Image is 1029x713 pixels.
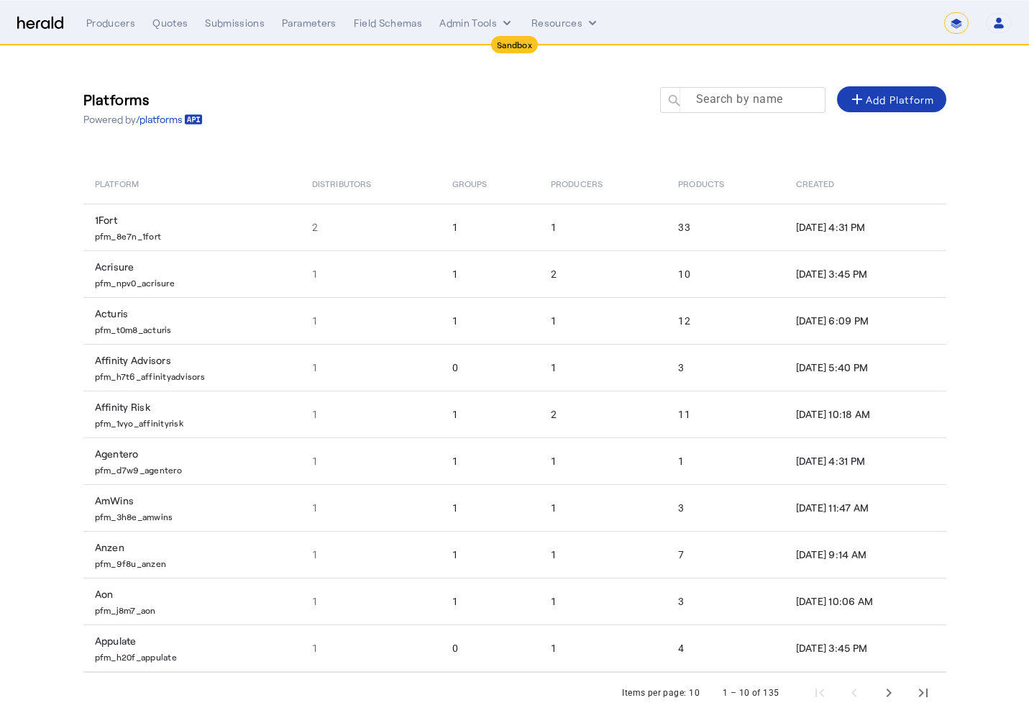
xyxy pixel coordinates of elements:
td: 1 [539,344,667,391]
button: Resources dropdown menu [531,16,600,30]
div: Parameters [282,16,337,30]
p: pfm_d7w9_agentero [95,461,296,476]
td: [DATE] 3:45 PM [785,250,946,297]
button: Last page [906,676,941,710]
td: 1 [441,250,539,297]
td: 1 [667,437,784,484]
td: 1 [539,625,667,672]
div: 1 – 10 of 135 [723,686,779,700]
td: Acrisure [83,250,301,297]
td: 1 [301,391,441,437]
td: Affinity Risk [83,391,301,437]
td: Acturis [83,297,301,344]
td: [DATE] 10:18 AM [785,391,946,437]
td: 3 [667,578,784,625]
div: Producers [86,16,135,30]
td: 2 [301,204,441,250]
td: Affinity Advisors [83,344,301,391]
p: Powered by [83,112,203,127]
td: 33 [667,204,784,250]
td: 1 [441,437,539,484]
td: [DATE] 10:06 AM [785,578,946,625]
p: pfm_h20f_appulate [95,648,296,663]
td: 3 [667,344,784,391]
td: AmWins [83,484,301,531]
p: pfm_3h8e_amwins [95,508,296,522]
td: 1 [301,344,441,391]
th: Groups [441,163,539,204]
div: Sandbox [491,36,538,53]
th: Distributors [301,163,441,204]
div: Add Platform [849,91,935,108]
button: Next page [872,676,906,710]
p: pfm_j8m7_aon [95,601,296,616]
td: [DATE] 4:31 PM [785,204,946,250]
td: Anzen [83,531,301,578]
td: 1 [441,297,539,344]
mat-icon: search [660,93,685,111]
td: 1 [301,250,441,297]
td: 3 [667,484,784,531]
td: [DATE] 3:45 PM [785,625,946,672]
mat-icon: add [849,91,866,108]
td: 0 [441,625,539,672]
td: 1 [441,204,539,250]
td: 1Fort [83,204,301,250]
td: [DATE] 6:09 PM [785,297,946,344]
div: Field Schemas [354,16,423,30]
td: 1 [539,297,667,344]
a: /platforms [136,112,203,127]
td: [DATE] 5:40 PM [785,344,946,391]
p: pfm_1vyo_affinityrisk [95,414,296,429]
h3: Platforms [83,89,203,109]
td: 0 [441,344,539,391]
td: 4 [667,625,784,672]
td: 1 [301,297,441,344]
td: 1 [301,484,441,531]
p: pfm_h7t6_affinityadvisors [95,368,296,382]
td: 2 [539,391,667,437]
td: 10 [667,250,784,297]
td: 1 [441,531,539,578]
td: 1 [539,437,667,484]
div: 10 [689,686,700,700]
td: 1 [441,578,539,625]
td: 7 [667,531,784,578]
td: 2 [539,250,667,297]
td: 1 [441,391,539,437]
td: 11 [667,391,784,437]
p: pfm_t0m8_acturis [95,321,296,335]
td: 1 [301,531,441,578]
td: 1 [301,625,441,672]
button: Add Platform [837,86,946,112]
td: 12 [667,297,784,344]
th: Platform [83,163,301,204]
div: Submissions [205,16,265,30]
p: pfm_9f8u_anzen [95,555,296,569]
td: 1 [539,531,667,578]
div: Items per page: [622,686,686,700]
td: 1 [441,484,539,531]
div: Quotes [152,16,188,30]
td: 1 [301,578,441,625]
th: Created [785,163,946,204]
td: [DATE] 11:47 AM [785,484,946,531]
td: [DATE] 9:14 AM [785,531,946,578]
th: Products [667,163,784,204]
td: Appulate [83,625,301,672]
button: internal dropdown menu [439,16,514,30]
p: pfm_8e7n_1fort [95,227,296,242]
th: Producers [539,163,667,204]
img: Herald Logo [17,17,63,30]
td: 1 [539,204,667,250]
td: 1 [301,437,441,484]
td: Agentero [83,437,301,484]
mat-label: Search by name [696,92,783,106]
td: 1 [539,578,667,625]
td: 1 [539,484,667,531]
td: Aon [83,578,301,625]
td: [DATE] 4:31 PM [785,437,946,484]
p: pfm_npv0_acrisure [95,274,296,289]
